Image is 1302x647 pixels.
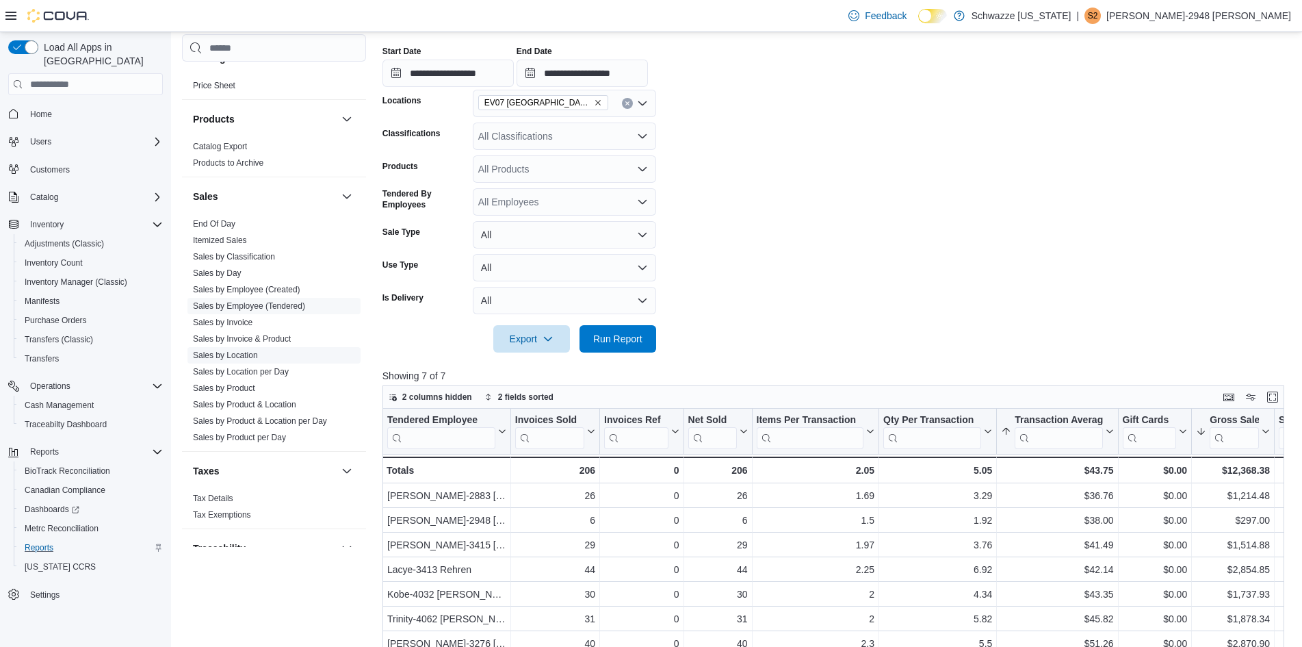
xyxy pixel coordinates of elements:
[19,351,163,367] span: Transfers
[25,105,163,122] span: Home
[14,461,168,481] button: BioTrack Reconciliation
[478,95,608,110] span: EV07 Paradise Hills
[622,98,633,109] button: Clear input
[193,493,233,504] span: Tax Details
[517,60,648,87] input: Press the down key to open a popover containing a calendar.
[1015,414,1102,449] div: Transaction Average
[1122,414,1187,449] button: Gift Cards
[1088,8,1098,24] span: S2
[883,487,992,504] div: 3.29
[193,157,263,168] span: Products to Archive
[593,332,642,346] span: Run Report
[193,318,252,327] a: Sales by Invoice
[1084,8,1101,24] div: Shane-2948 Morris
[339,540,355,557] button: Traceability
[473,221,656,249] button: All
[25,106,57,123] a: Home
[25,216,163,233] span: Inventory
[387,586,506,602] div: Kobe-4032 [PERSON_NAME]
[19,520,104,537] a: Metrc Reconciliation
[3,103,168,123] button: Home
[473,254,656,281] button: All
[19,463,163,479] span: BioTrack Reconciliation
[25,466,110,477] span: BioTrack Reconciliation
[1001,611,1113,627] div: $45.82
[580,325,656,353] button: Run Report
[594,99,602,107] button: Remove EV07 Paradise Hills from selection in this group
[30,192,58,203] span: Catalog
[193,80,235,91] span: Price Sheet
[1001,561,1113,578] div: $42.14
[193,416,327,427] span: Sales by Product & Location per Day
[19,482,111,498] a: Canadian Compliance
[25,542,53,553] span: Reports
[19,520,163,537] span: Metrc Reconciliation
[8,98,163,640] nav: Complex example
[25,238,104,249] span: Adjustments (Classic)
[25,296,60,307] span: Manifests
[918,9,947,23] input: Dark Mode
[688,414,747,449] button: Net Sold
[193,509,251,520] span: Tax Exemptions
[756,512,874,529] div: 1.5
[883,414,981,427] div: Qty Per Transaction
[14,330,168,349] button: Transfers (Classic)
[193,433,286,442] a: Sales by Product per Day
[3,585,168,605] button: Settings
[193,284,300,295] span: Sales by Employee (Created)
[193,142,247,151] a: Catalog Export
[498,392,554,403] span: 2 fields sorted
[387,414,495,427] div: Tendered Employee
[883,512,992,529] div: 1.92
[918,23,919,24] span: Dark Mode
[637,131,648,142] button: Open list of options
[193,285,300,294] a: Sales by Employee (Created)
[25,561,96,572] span: [US_STATE] CCRS
[756,611,874,627] div: 2
[1210,414,1259,449] div: Gross Sales
[25,189,64,205] button: Catalog
[387,561,506,578] div: Lacye-3413 Rehren
[30,381,70,392] span: Operations
[193,432,286,443] span: Sales by Product per Day
[1196,487,1270,504] div: $1,214.48
[193,190,218,203] h3: Sales
[382,188,467,210] label: Tendered By Employees
[19,293,163,309] span: Manifests
[19,416,163,433] span: Traceabilty Dashboard
[756,414,863,449] div: Items Per Transaction
[1001,512,1113,529] div: $38.00
[193,268,242,278] a: Sales by Day
[383,389,478,405] button: 2 columns hidden
[25,586,163,603] span: Settings
[30,589,60,600] span: Settings
[883,462,992,479] div: 5.05
[1001,414,1113,449] button: Transaction Average
[30,164,70,175] span: Customers
[1122,414,1176,449] div: Gift Card Sales
[339,463,355,479] button: Taxes
[19,312,163,329] span: Purchase Orders
[14,396,168,415] button: Cash Management
[193,494,233,503] a: Tax Details
[14,272,168,292] button: Inventory Manager (Classic)
[193,236,247,245] a: Itemized Sales
[14,311,168,330] button: Purchase Orders
[19,236,163,252] span: Adjustments (Classic)
[19,331,163,348] span: Transfers (Classic)
[19,236,109,252] a: Adjustments (Classic)
[688,462,747,479] div: 206
[604,611,679,627] div: 0
[25,523,99,534] span: Metrc Reconciliation
[1242,389,1259,405] button: Display options
[193,383,255,393] a: Sales by Product
[883,414,992,449] button: Qty Per Transaction
[382,161,418,172] label: Products
[1122,537,1187,553] div: $0.00
[387,611,506,627] div: Trinity-4062 [PERSON_NAME]
[1122,462,1187,479] div: $0.00
[883,611,992,627] div: 5.82
[515,512,595,529] div: 6
[382,46,421,57] label: Start Date
[14,415,168,434] button: Traceabilty Dashboard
